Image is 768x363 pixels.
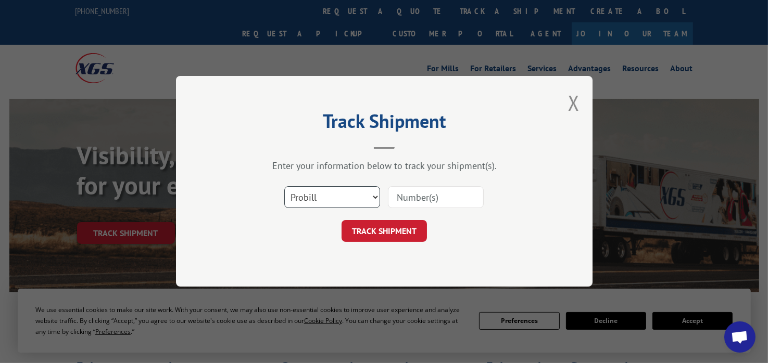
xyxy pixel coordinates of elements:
[724,321,756,353] div: Open chat
[342,221,427,242] button: TRACK SHIPMENT
[388,187,484,209] input: Number(s)
[568,89,580,116] button: Close modal
[228,160,540,172] div: Enter your information below to track your shipment(s).
[228,114,540,134] h2: Track Shipment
